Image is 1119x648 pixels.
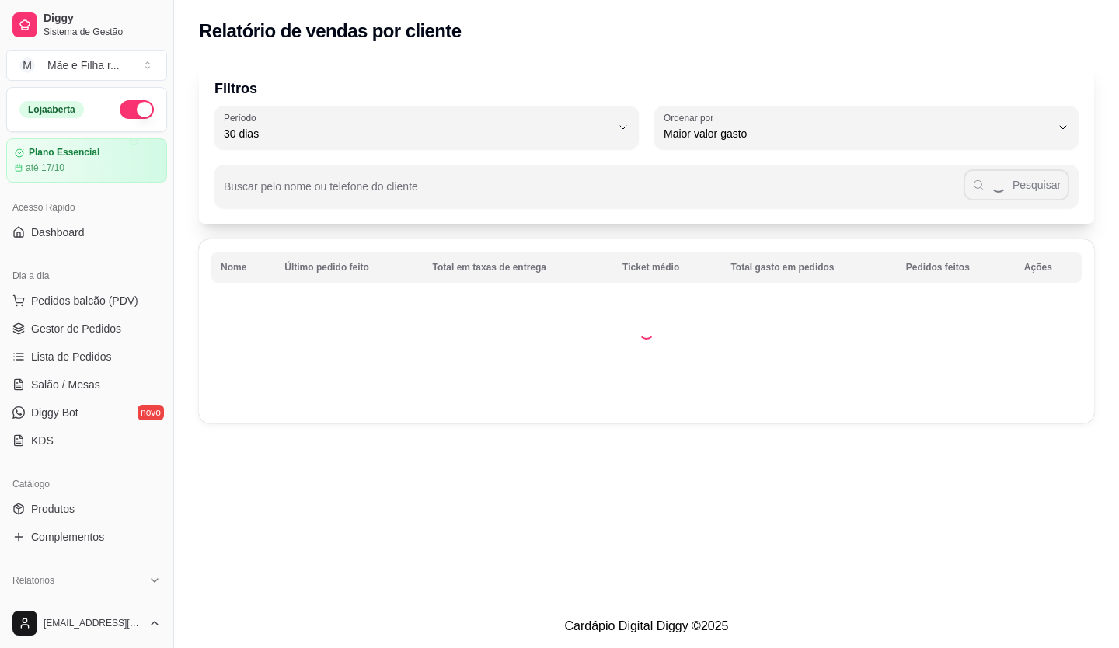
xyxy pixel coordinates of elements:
[6,593,167,618] a: Relatórios de vendas
[31,501,75,517] span: Produtos
[29,147,99,159] article: Plano Essencial
[6,428,167,453] a: KDS
[44,12,161,26] span: Diggy
[6,50,167,81] button: Select a team
[19,57,35,73] span: M
[224,111,261,124] label: Período
[47,57,120,73] div: Mãe e Filha r ...
[6,496,167,521] a: Produtos
[31,225,85,240] span: Dashboard
[214,106,639,149] button: Período30 dias
[214,78,1079,99] p: Filtros
[224,185,964,200] input: Buscar pelo nome ou telefone do cliente
[12,574,54,587] span: Relatórios
[6,220,167,245] a: Dashboard
[199,19,462,44] h2: Relatório de vendas por cliente
[6,195,167,220] div: Acesso Rápido
[6,138,167,183] a: Plano Essencialaté 17/10
[6,263,167,288] div: Dia a dia
[664,111,719,124] label: Ordenar por
[44,617,142,629] span: [EMAIL_ADDRESS][DOMAIN_NAME]
[6,604,167,642] button: [EMAIL_ADDRESS][DOMAIN_NAME]
[6,344,167,369] a: Lista de Pedidos
[120,100,154,119] button: Alterar Status
[31,321,121,336] span: Gestor de Pedidos
[31,529,104,545] span: Complementos
[6,372,167,397] a: Salão / Mesas
[31,349,112,364] span: Lista de Pedidos
[6,400,167,425] a: Diggy Botnovo
[44,26,161,38] span: Sistema de Gestão
[174,604,1119,648] footer: Cardápio Digital Diggy © 2025
[6,316,167,341] a: Gestor de Pedidos
[654,106,1079,149] button: Ordenar porMaior valor gasto
[19,101,84,118] div: Loja aberta
[639,324,654,340] div: Loading
[6,524,167,549] a: Complementos
[6,288,167,313] button: Pedidos balcão (PDV)
[664,126,1051,141] span: Maior valor gasto
[31,377,100,392] span: Salão / Mesas
[6,6,167,44] a: DiggySistema de Gestão
[31,433,54,448] span: KDS
[6,472,167,496] div: Catálogo
[31,405,78,420] span: Diggy Bot
[31,293,138,308] span: Pedidos balcão (PDV)
[31,597,134,613] span: Relatórios de vendas
[26,162,64,174] article: até 17/10
[224,126,611,141] span: 30 dias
